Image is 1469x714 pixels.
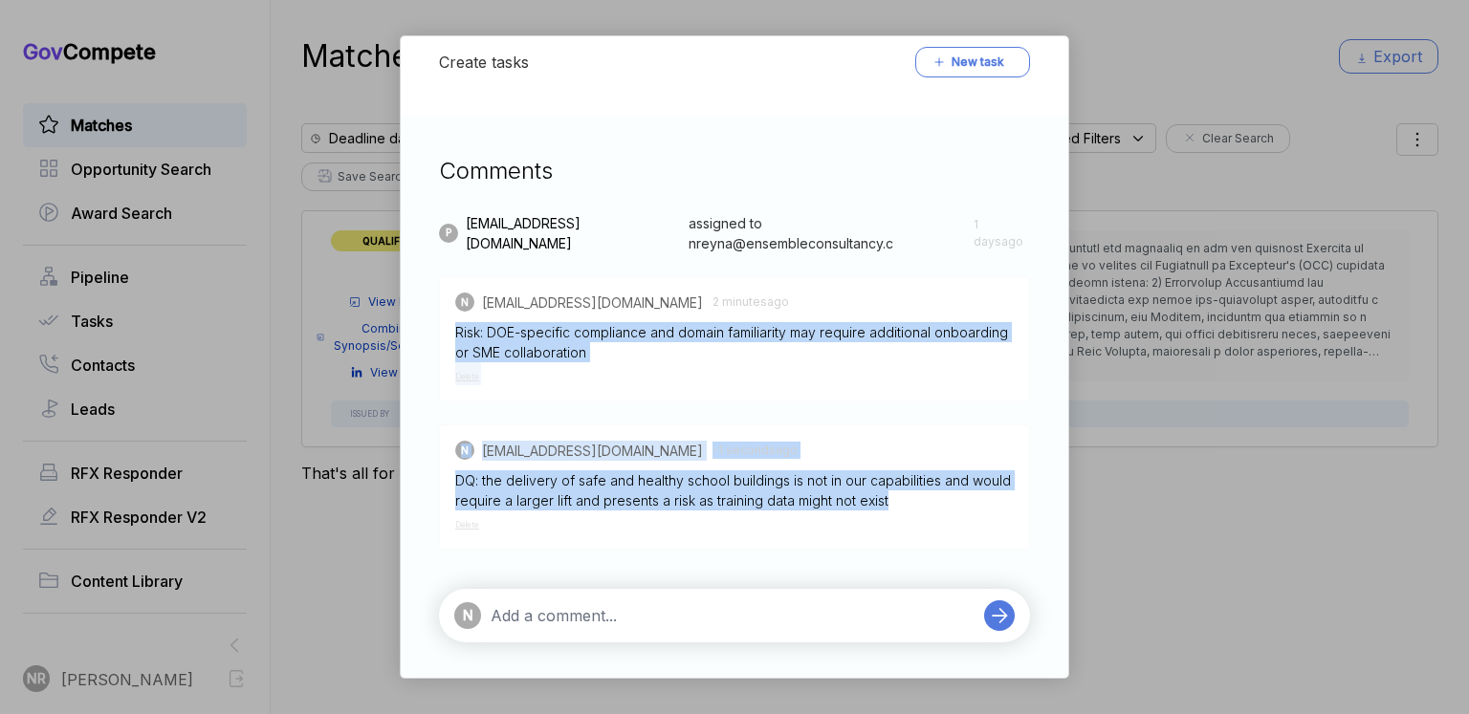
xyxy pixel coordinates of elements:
span: Delete [455,372,479,381]
span: -1 seconds ago [713,442,798,459]
span: 1 days ago [974,216,1030,250]
span: P [446,226,451,240]
span: N [461,444,469,458]
div: DQ: the delivery of safe and healthy school buildings is not in our capabilities and would requir... [455,470,1014,510]
span: [EMAIL_ADDRESS][DOMAIN_NAME] [482,441,703,461]
button: New task [915,47,1030,77]
div: Risk: DOE-specific compliance and domain familiarity may require additional onboarding or SME col... [455,322,1014,362]
h3: Comments [439,154,1030,188]
span: N [461,295,469,310]
span: Delete [455,520,479,530]
span: N [463,605,473,625]
span: [EMAIL_ADDRESS][DOMAIN_NAME] [482,292,703,313]
span: 2 minutes ago [713,293,789,311]
h5: Create tasks [439,51,529,74]
span: [EMAIL_ADDRESS][DOMAIN_NAME] [466,213,682,253]
span: assigned to nreyna@ensembleconsultancy.c [689,213,964,253]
